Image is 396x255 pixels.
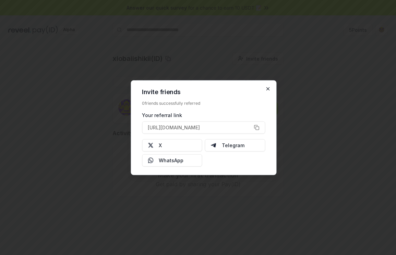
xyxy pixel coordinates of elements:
[142,89,265,95] h2: Invite friends
[142,111,265,118] div: Your referral link
[148,142,153,148] img: X
[211,142,216,148] img: Telegram
[142,154,202,166] button: WhatsApp
[142,139,202,151] button: X
[205,139,265,151] button: Telegram
[142,121,265,133] button: [URL][DOMAIN_NAME]
[148,124,200,131] span: [URL][DOMAIN_NAME]
[142,100,265,106] div: 0 friends successfully referred
[148,157,153,163] img: Whatsapp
